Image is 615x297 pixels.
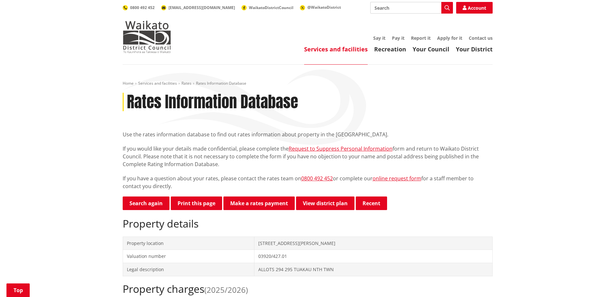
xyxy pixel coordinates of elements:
a: [EMAIL_ADDRESS][DOMAIN_NAME] [161,5,235,10]
a: Apply for it [437,35,462,41]
td: Legal description [123,263,254,276]
a: 0800 492 452 [301,175,333,182]
nav: breadcrumb [123,81,493,86]
span: WaikatoDistrictCouncil [249,5,293,10]
a: Services and facilities [304,45,368,53]
a: Services and facilities [138,80,177,86]
button: Recent [356,196,387,210]
span: (2025/2026) [204,284,248,295]
span: [EMAIL_ADDRESS][DOMAIN_NAME] [169,5,235,10]
span: 0800 492 452 [130,5,155,10]
h2: Property details [123,217,493,230]
p: If you have a question about your rates, please contact the rates team on or complete our for a s... [123,175,493,190]
span: @WaikatoDistrict [307,5,341,10]
a: Request to Suppress Personal Information [289,145,393,152]
span: Rates Information Database [196,80,246,86]
h2: Property charges [123,283,493,295]
a: Top [6,283,30,297]
p: Use the rates information database to find out rates information about property in the [GEOGRAPHI... [123,131,493,138]
a: Say it [373,35,385,41]
td: ALLOTS 294 295 TUAKAU NTH TWN [254,263,492,276]
input: Search input [370,2,453,14]
a: Rates [181,80,191,86]
a: WaikatoDistrictCouncil [241,5,293,10]
td: Property location [123,237,254,250]
a: 0800 492 452 [123,5,155,10]
a: Make a rates payment [223,196,295,210]
h1: Rates Information Database [127,93,298,111]
a: View district plan [296,196,354,210]
a: @WaikatoDistrict [300,5,341,10]
td: [STREET_ADDRESS][PERSON_NAME] [254,237,492,250]
img: Waikato District Council - Te Kaunihera aa Takiwaa o Waikato [123,21,171,53]
button: Print this page [171,196,222,210]
a: Contact us [469,35,493,41]
td: 03920/427.01 [254,250,492,263]
a: Home [123,80,134,86]
td: Valuation number [123,250,254,263]
a: Report it [411,35,431,41]
a: Account [456,2,493,14]
a: Pay it [392,35,405,41]
a: Search again [123,196,169,210]
a: Recreation [374,45,406,53]
a: online request form [373,175,421,182]
a: Your District [456,45,493,53]
a: Your Council [413,45,449,53]
p: If you would like your details made confidential, please complete the form and return to Waikato ... [123,145,493,168]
